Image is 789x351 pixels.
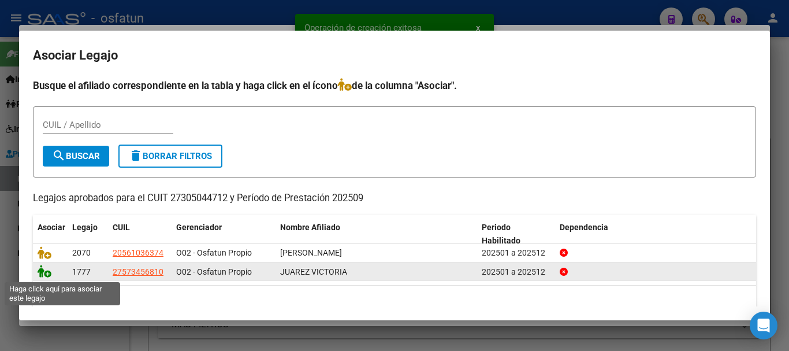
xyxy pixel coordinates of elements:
[129,151,212,161] span: Borrar Filtros
[108,215,172,253] datatable-header-cell: CUIL
[280,248,342,257] span: JUAREZ MATEO
[33,78,756,93] h4: Busque el afiliado correspondiente en la tabla y haga click en el ícono de la columna "Asociar".
[72,223,98,232] span: Legajo
[477,215,555,253] datatable-header-cell: Periodo Habilitado
[276,215,477,253] datatable-header-cell: Nombre Afiliado
[68,215,108,253] datatable-header-cell: Legajo
[172,215,276,253] datatable-header-cell: Gerenciador
[750,312,777,339] div: Open Intercom Messenger
[176,248,252,257] span: O02 - Osfatun Propio
[176,267,252,276] span: O02 - Osfatun Propio
[113,248,163,257] span: 20561036374
[33,45,756,66] h2: Asociar Legajo
[118,145,222,168] button: Borrar Filtros
[482,246,550,260] div: 202501 a 202512
[129,149,143,162] mat-icon: delete
[482,265,550,279] div: 202501 a 202512
[176,223,222,232] span: Gerenciador
[482,223,520,245] span: Periodo Habilitado
[72,248,91,257] span: 2070
[560,223,608,232] span: Dependencia
[113,223,130,232] span: CUIL
[33,191,756,206] p: Legajos aprobados para el CUIT 27305044712 y Período de Prestación 202509
[52,151,100,161] span: Buscar
[43,146,109,167] button: Buscar
[52,149,66,162] mat-icon: search
[33,286,756,315] div: 2 registros
[280,223,340,232] span: Nombre Afiliado
[33,215,68,253] datatable-header-cell: Asociar
[555,215,757,253] datatable-header-cell: Dependencia
[72,267,91,276] span: 1777
[113,267,163,276] span: 27573456810
[280,267,347,276] span: JUAREZ VICTORIA
[38,223,65,232] span: Asociar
